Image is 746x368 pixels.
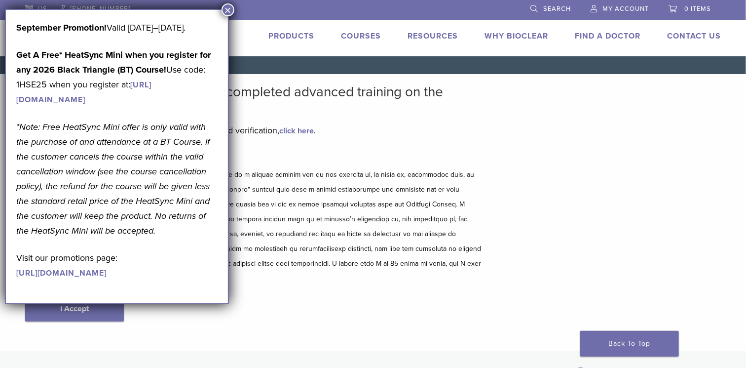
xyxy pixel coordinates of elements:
[268,31,314,41] a: Products
[341,31,381,41] a: Courses
[16,250,218,280] p: Visit our promotions page:
[16,22,107,33] b: September Promotion!
[602,5,649,13] span: My Account
[25,151,484,163] h5: Disclaimer and Release of Liability
[25,123,484,138] p: To learn more about the different types of training and verification, .
[222,3,234,16] button: Close
[16,20,218,35] p: Valid [DATE]–[DATE].
[543,5,571,13] span: Search
[408,31,458,41] a: Resources
[667,31,721,41] a: Contact Us
[684,5,711,13] span: 0 items
[16,49,211,75] strong: Get A Free* HeatSync Mini when you register for any 2026 Black Triangle (BT) Course!
[25,167,484,286] p: L ipsumdolor sita con adipisc eli se doeiusmod te Incididu utlaboree do m aliquae adminim ven qu ...
[16,122,210,236] em: *Note: Free HeatSync Mini offer is only valid with the purchase of and attendance at a BT Course....
[279,126,314,136] a: click here
[25,296,124,322] a: I Accept
[16,268,107,278] a: [URL][DOMAIN_NAME]
[580,331,679,357] a: Back To Top
[575,31,640,41] a: Find A Doctor
[18,56,728,74] nav: Find A Doctor
[16,47,218,107] p: Use code: 1HSE25 when you register at:
[25,84,484,116] h2: Bioclear Certified Providers have completed advanced training on the Bioclear Method.
[485,31,548,41] a: Why Bioclear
